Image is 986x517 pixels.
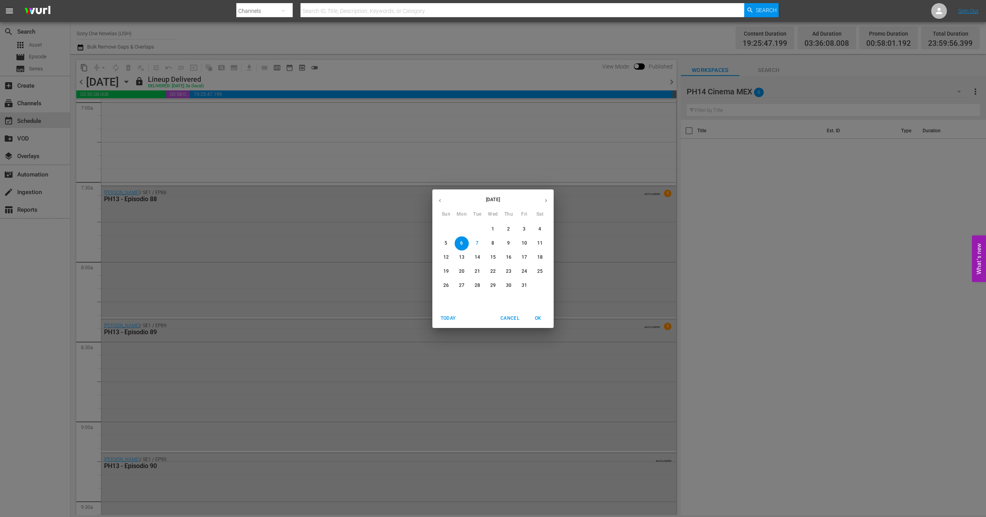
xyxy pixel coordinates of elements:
button: 15 [486,250,500,265]
button: 19 [439,265,453,279]
p: 22 [490,268,496,275]
p: 1 [491,226,494,232]
button: 30 [502,279,516,293]
p: 2 [507,226,510,232]
p: 6 [460,240,463,247]
span: Mon [455,211,469,218]
button: 14 [470,250,484,265]
p: 15 [490,254,496,261]
button: 12 [439,250,453,265]
button: 29 [486,279,500,293]
button: 6 [455,236,469,250]
button: 16 [502,250,516,265]
p: 17 [522,254,527,261]
a: Sign Out [958,8,979,14]
button: OK [525,312,551,325]
button: 28 [470,279,484,293]
span: Today [439,314,457,322]
span: Cancel [500,314,519,322]
p: 24 [522,268,527,275]
p: 18 [537,254,543,261]
p: 26 [443,282,449,289]
button: 25 [533,265,547,279]
p: 3 [523,226,525,232]
p: 12 [443,254,449,261]
button: 9 [502,236,516,250]
p: 11 [537,240,543,247]
button: 22 [486,265,500,279]
p: 8 [491,240,494,247]
button: 7 [470,236,484,250]
p: [DATE] [448,196,538,203]
button: 5 [439,236,453,250]
p: 16 [506,254,511,261]
button: 8 [486,236,500,250]
button: 20 [455,265,469,279]
button: 3 [517,222,531,236]
button: 24 [517,265,531,279]
p: 4 [538,226,541,232]
p: 21 [475,268,480,275]
p: 10 [522,240,527,247]
span: Tue [470,211,484,218]
span: Sun [439,211,453,218]
button: Open Feedback Widget [972,235,986,282]
button: 17 [517,250,531,265]
p: 25 [537,268,543,275]
button: 2 [502,222,516,236]
p: 9 [507,240,510,247]
span: menu [5,6,14,16]
button: 1 [486,222,500,236]
p: 23 [506,268,511,275]
p: 29 [490,282,496,289]
span: Wed [486,211,500,218]
button: 11 [533,236,547,250]
p: 27 [459,282,464,289]
button: Today [435,312,461,325]
button: 10 [517,236,531,250]
p: 7 [476,240,479,247]
button: 31 [517,279,531,293]
p: 5 [444,240,447,247]
span: Search [756,3,777,17]
button: 26 [439,279,453,293]
p: 31 [522,282,527,289]
span: Fri [517,211,531,218]
button: 18 [533,250,547,265]
button: 27 [455,279,469,293]
p: 14 [475,254,480,261]
span: Thu [502,211,516,218]
p: 20 [459,268,464,275]
p: 13 [459,254,464,261]
p: 28 [475,282,480,289]
button: Cancel [497,312,522,325]
span: Sat [533,211,547,218]
img: ans4CAIJ8jUAAAAAAAAAAAAAAAAAAAAAAAAgQb4GAAAAAAAAAAAAAAAAAAAAAAAAJMjXAAAAAAAAAAAAAAAAAAAAAAAAgAT5G... [19,2,56,20]
p: 30 [506,282,511,289]
button: 21 [470,265,484,279]
button: 13 [455,250,469,265]
span: OK [529,314,547,322]
button: 23 [502,265,516,279]
button: 4 [533,222,547,236]
p: 19 [443,268,449,275]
